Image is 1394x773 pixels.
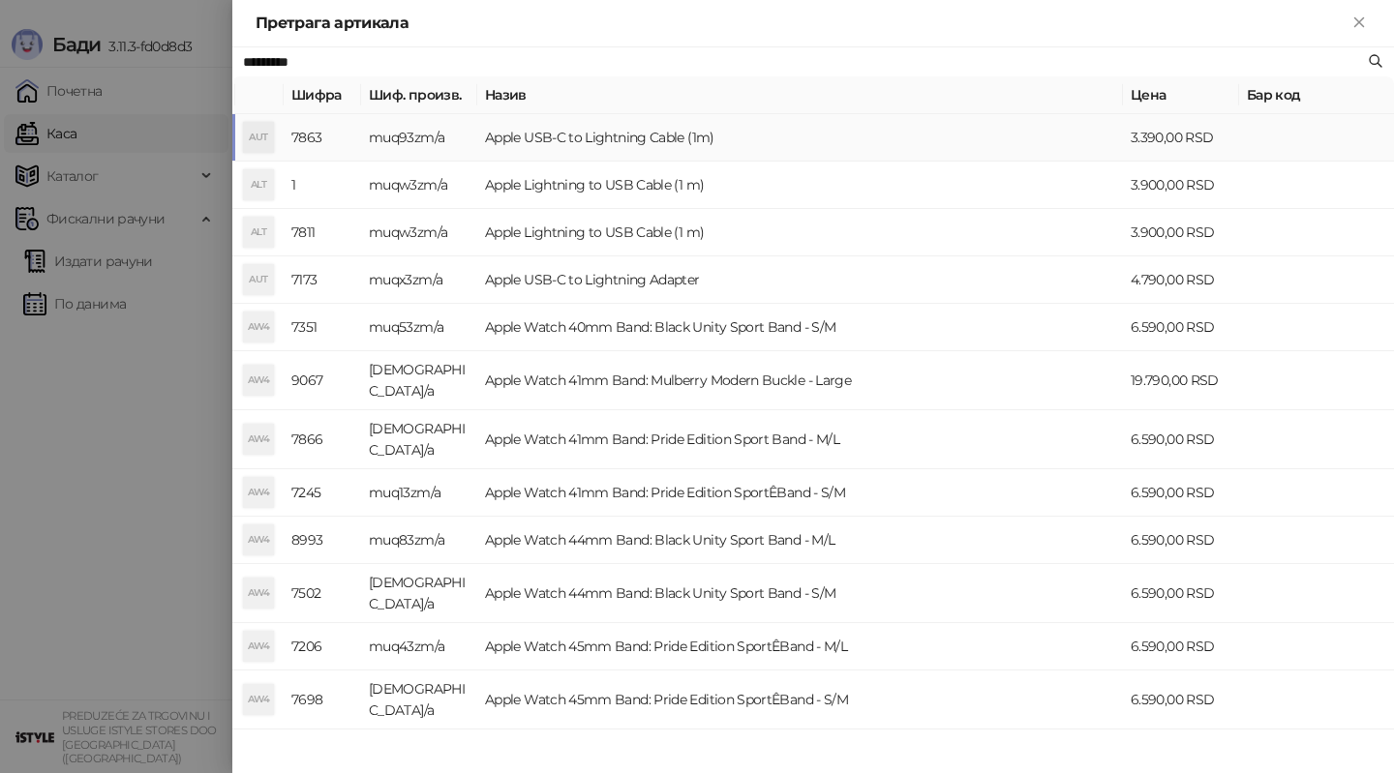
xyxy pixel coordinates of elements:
[477,304,1123,351] td: Apple Watch 40mm Band: Black Unity Sport Band - S/M
[477,410,1123,469] td: Apple Watch 41mm Band: Pride Edition Sport Band - M/L
[243,578,274,609] div: AW4
[1123,623,1239,670] td: 6.590,00 RSD
[1239,76,1394,114] th: Бар код
[284,114,361,162] td: 7863
[361,564,477,623] td: [DEMOGRAPHIC_DATA]/a
[1123,351,1239,410] td: 19.790,00 RSD
[243,312,274,342] div: AW4
[361,209,477,256] td: muqw3zm/a
[361,256,477,304] td: muqx3zm/a
[243,477,274,508] div: AW4
[477,670,1123,729] td: Apple Watch 45mm Band: Pride Edition SportÊBand - S/M
[1123,76,1239,114] th: Цена
[284,351,361,410] td: 9067
[361,304,477,351] td: muq53zm/a
[477,114,1123,162] td: Apple USB-C to Lightning Cable (1m)
[284,304,361,351] td: 7351
[243,424,274,455] div: AW4
[477,623,1123,670] td: Apple Watch 45mm Band: Pride Edition SportÊBand - M/L
[477,564,1123,623] td: Apple Watch 44mm Band: Black Unity Sport Band - S/M
[477,76,1123,114] th: Назив
[1123,410,1239,469] td: 6.590,00 RSD
[477,209,1123,256] td: Apple Lightning to USB Cable (1 m)
[243,122,274,153] div: AUT
[243,264,274,295] div: AUT
[361,410,477,469] td: [DEMOGRAPHIC_DATA]/a
[361,670,477,729] td: [DEMOGRAPHIC_DATA]/a
[477,256,1123,304] td: Apple USB-C to Lightning Adapter
[361,351,477,410] td: [DEMOGRAPHIC_DATA]/a
[477,517,1123,564] td: Apple Watch 44mm Band: Black Unity Sport Band - M/L
[361,469,477,517] td: muq13zm/a
[361,623,477,670] td: muq43zm/a
[1123,162,1239,209] td: 3.900,00 RSD
[243,524,274,555] div: AW4
[1123,469,1239,517] td: 6.590,00 RSD
[284,256,361,304] td: 7173
[1123,564,1239,623] td: 6.590,00 RSD
[477,162,1123,209] td: Apple Lightning to USB Cable (1 m)
[1123,304,1239,351] td: 6.590,00 RSD
[243,365,274,396] div: AW4
[256,12,1348,35] div: Претрага артикала
[284,517,361,564] td: 8993
[284,623,361,670] td: 7206
[1123,670,1239,729] td: 6.590,00 RSD
[284,162,361,209] td: 1
[284,469,361,517] td: 7245
[361,517,477,564] td: muq83zm/a
[284,670,361,729] td: 7698
[1123,209,1239,256] td: 3.900,00 RSD
[1123,114,1239,162] td: 3.390,00 RSD
[284,564,361,623] td: 7502
[477,351,1123,410] td: Apple Watch 41mm Band: Mulberry Modern Buckle - Large
[284,76,361,114] th: Шифра
[243,169,274,200] div: ALT
[477,469,1123,517] td: Apple Watch 41mm Band: Pride Edition SportÊBand - S/M
[1348,12,1371,35] button: Close
[243,631,274,662] div: AW4
[1123,256,1239,304] td: 4.790,00 RSD
[284,209,361,256] td: 7811
[243,684,274,715] div: AW4
[361,114,477,162] td: muq93zm/a
[284,410,361,469] td: 7866
[361,162,477,209] td: muqw3zm/a
[1123,517,1239,564] td: 6.590,00 RSD
[361,76,477,114] th: Шиф. произв.
[243,217,274,248] div: ALT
